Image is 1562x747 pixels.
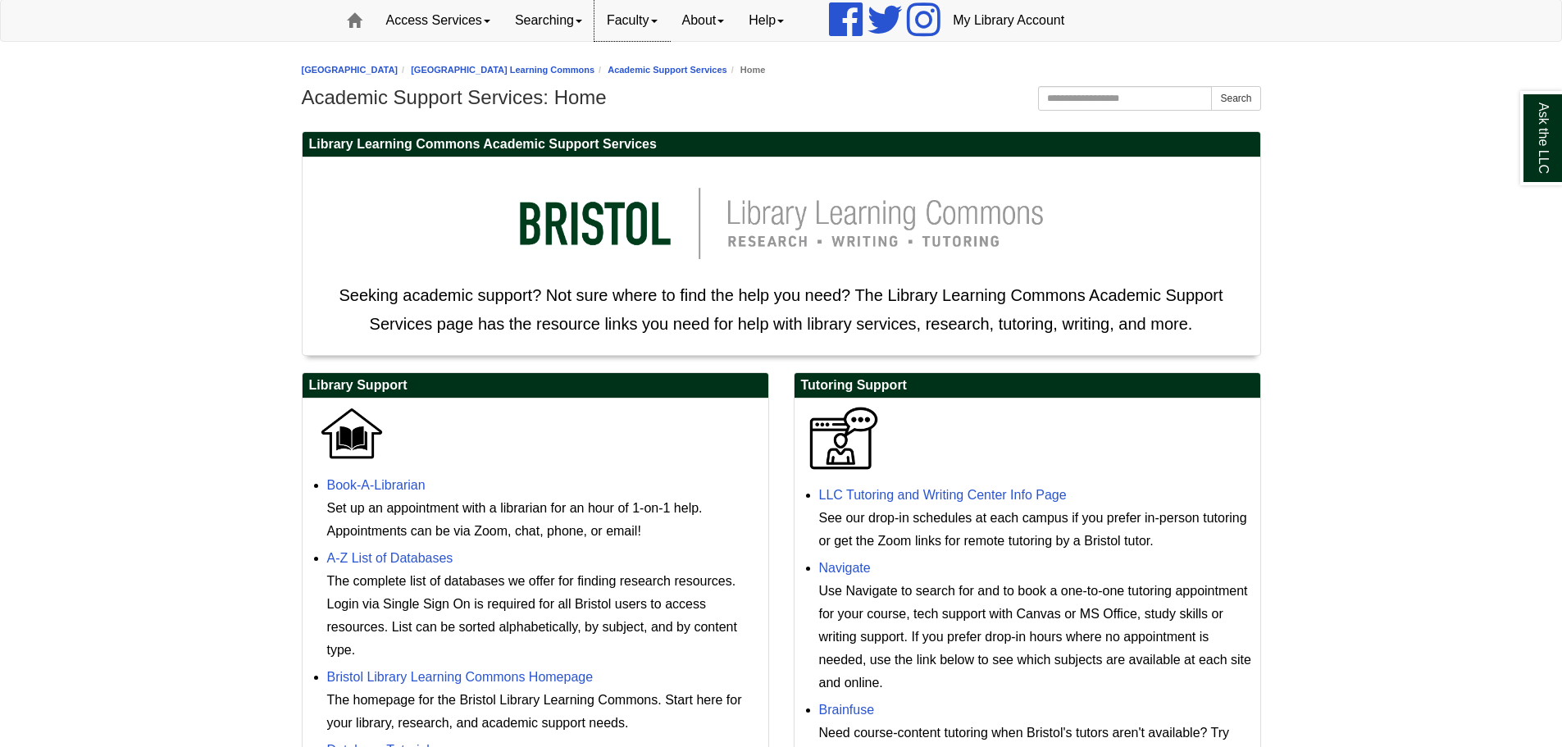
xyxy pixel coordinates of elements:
a: Academic Support Services [608,65,727,75]
a: Brainfuse [819,703,875,717]
a: LLC Tutoring and Writing Center Info Page [819,488,1067,502]
img: llc logo [494,166,1068,281]
div: Use Navigate to search for and to book a one-to-one tutoring appointment for your course, tech su... [819,580,1252,695]
div: The complete list of databases we offer for finding research resources. Login via Single Sign On ... [327,570,760,662]
div: Set up an appointment with a librarian for an hour of 1-on-1 help. Appointments can be via Zoom, ... [327,497,760,543]
div: The homepage for the Bristol Library Learning Commons. Start here for your library, research, and... [327,689,760,735]
button: Search [1211,86,1260,111]
a: Bristol Library Learning Commons Homepage [327,670,594,684]
a: Navigate [819,561,871,575]
h2: Tutoring Support [795,373,1260,399]
a: A-Z List of Databases [327,551,453,565]
h2: Library Learning Commons Academic Support Services [303,132,1260,157]
h2: Library Support [303,373,768,399]
span: Seeking academic support? Not sure where to find the help you need? The Library Learning Commons ... [339,286,1223,333]
h1: Academic Support Services: Home [302,86,1261,109]
a: [GEOGRAPHIC_DATA] Learning Commons [411,65,594,75]
li: Home [727,62,766,78]
a: [GEOGRAPHIC_DATA] [302,65,398,75]
div: See our drop-in schedules at each campus if you prefer in-person tutoring or get the Zoom links f... [819,507,1252,553]
nav: breadcrumb [302,62,1261,78]
a: Book-A-Librarian [327,478,426,492]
